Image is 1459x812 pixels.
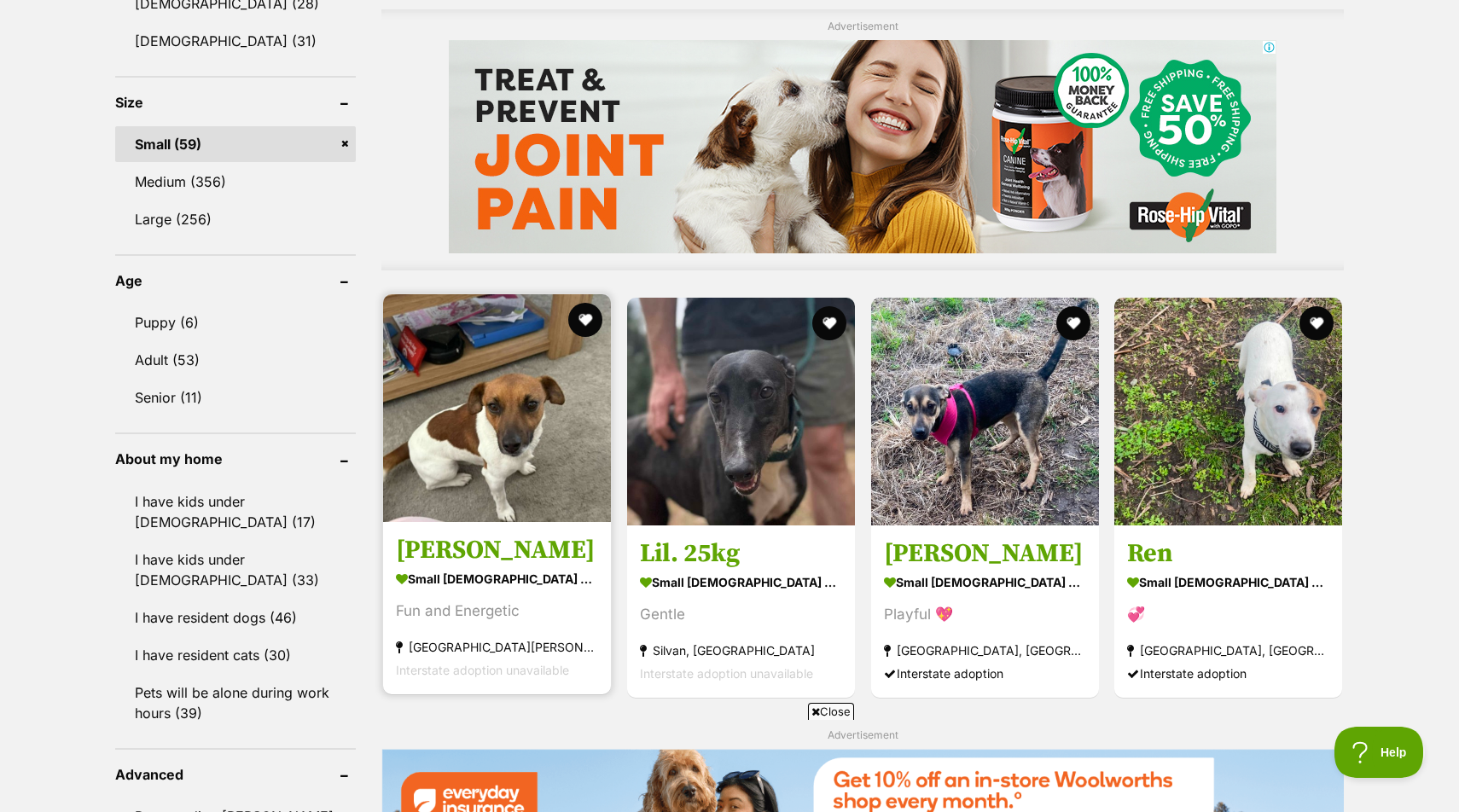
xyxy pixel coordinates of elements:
[808,703,854,720] span: Close
[115,380,356,415] a: Senior (11)
[1127,662,1329,685] div: Interstate adoption
[396,566,598,591] strong: small [DEMOGRAPHIC_DATA] Dog
[115,164,356,200] a: Medium (356)
[1114,525,1342,698] a: Ren small [DEMOGRAPHIC_DATA] Dog 💞 [GEOGRAPHIC_DATA], [GEOGRAPHIC_DATA] Interstate adoption
[627,298,855,525] img: Lil. 25kg - Greyhound Dog
[449,40,1276,253] iframe: Advertisement
[1055,306,1090,340] button: favourite
[1127,639,1329,662] strong: [GEOGRAPHIC_DATA], [GEOGRAPHIC_DATA]
[812,306,846,340] button: favourite
[115,201,356,237] a: Large (256)
[871,525,1099,698] a: [PERSON_NAME] small [DEMOGRAPHIC_DATA] Dog Playful 💖 [GEOGRAPHIC_DATA], [GEOGRAPHIC_DATA] Interst...
[383,521,611,694] a: [PERSON_NAME] small [DEMOGRAPHIC_DATA] Dog Fun and Energetic [GEOGRAPHIC_DATA][PERSON_NAME][GEOGR...
[640,570,842,594] strong: small [DEMOGRAPHIC_DATA] Dog
[381,9,1344,271] div: Advertisement
[884,603,1086,626] div: Playful 💖
[396,534,598,566] h3: [PERSON_NAME]
[1127,570,1329,594] strong: small [DEMOGRAPHIC_DATA] Dog
[396,663,569,677] span: Interstate adoption unavailable
[640,666,813,681] span: Interstate adoption unavailable
[884,639,1086,662] strong: [GEOGRAPHIC_DATA], [GEOGRAPHIC_DATA]
[1334,727,1425,778] iframe: Help Scout Beacon - Open
[1114,298,1342,525] img: Ren - Mixed Dog
[115,542,356,598] a: I have kids under [DEMOGRAPHIC_DATA] (33)
[884,570,1086,594] strong: small [DEMOGRAPHIC_DATA] Dog
[871,298,1099,525] img: Alice - Mixed Dog
[640,537,842,570] h3: Lil. 25kg
[115,95,356,110] header: Size
[383,294,611,522] img: Odie - Jack Russell Terrier Dog
[396,635,598,658] strong: [GEOGRAPHIC_DATA][PERSON_NAME][GEOGRAPHIC_DATA]
[115,304,356,340] a: Puppy (6)
[568,303,602,337] button: favourite
[640,603,842,626] div: Gentle
[115,484,356,540] a: I have kids under [DEMOGRAPHIC_DATA] (17)
[115,126,356,162] a: Small (59)
[884,662,1086,685] div: Interstate adoption
[115,675,356,731] a: Pets will be alone during work hours (39)
[115,451,356,467] header: About my home
[396,600,598,623] div: Fun and Energetic
[115,767,356,782] header: Advanced
[884,537,1086,570] h3: [PERSON_NAME]
[115,273,356,288] header: Age
[419,727,1040,803] iframe: Advertisement
[115,637,356,673] a: I have resident cats (30)
[115,23,356,59] a: [DEMOGRAPHIC_DATA] (31)
[1299,306,1334,340] button: favourite
[1127,603,1329,626] div: 💞
[115,342,356,378] a: Adult (53)
[115,600,356,635] a: I have resident dogs (46)
[640,639,842,662] strong: Silvan, [GEOGRAPHIC_DATA]
[627,525,855,698] a: Lil. 25kg small [DEMOGRAPHIC_DATA] Dog Gentle Silvan, [GEOGRAPHIC_DATA] Interstate adoption unava...
[1127,537,1329,570] h3: Ren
